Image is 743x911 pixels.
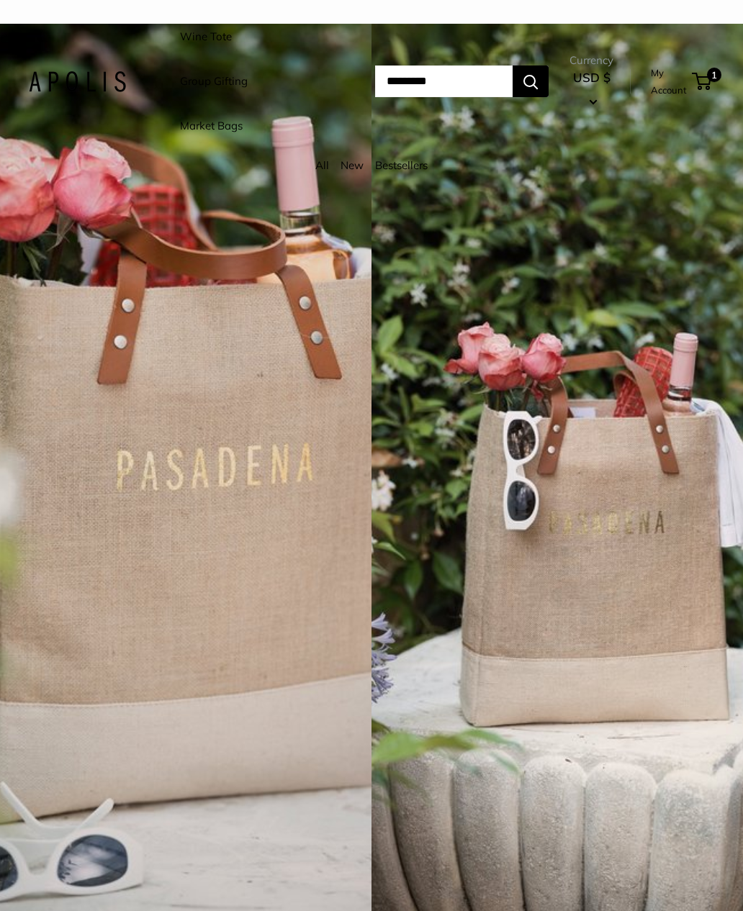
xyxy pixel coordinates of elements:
[513,65,549,97] button: Search
[29,71,126,92] img: Apolis
[180,27,232,47] a: Wine Tote
[569,66,613,112] button: USD $
[569,50,613,71] span: Currency
[651,64,687,99] a: My Account
[341,158,364,172] a: New
[180,71,248,91] a: Group Gifting
[375,158,428,172] a: Bestsellers
[375,65,513,97] input: Search...
[693,73,711,90] a: 1
[315,158,329,172] a: All
[573,70,611,85] span: USD $
[180,116,243,136] a: Market Bags
[707,68,721,82] span: 1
